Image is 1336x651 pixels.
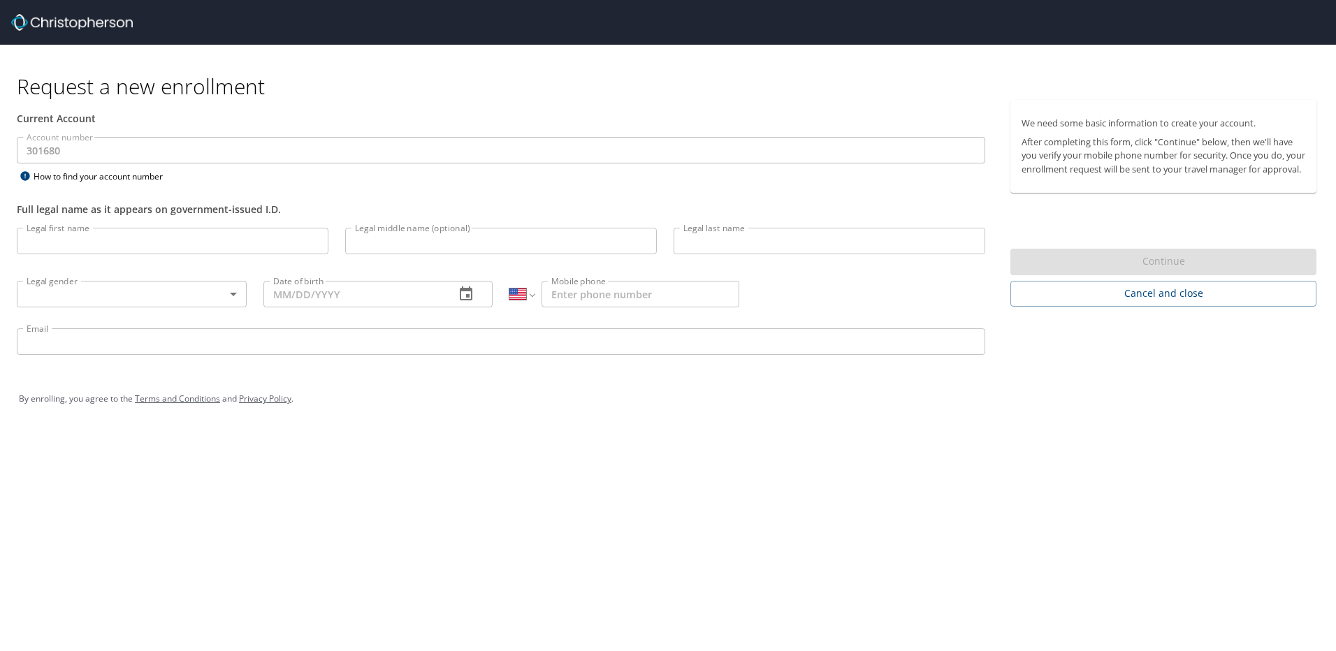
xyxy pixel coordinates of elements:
[1010,281,1316,307] button: Cancel and close
[17,202,985,217] div: Full legal name as it appears on government-issued I.D.
[11,14,133,31] img: cbt logo
[17,281,247,307] div: ​
[263,281,444,307] input: MM/DD/YYYY
[239,393,291,404] a: Privacy Policy
[1022,285,1305,302] span: Cancel and close
[17,73,1328,100] h1: Request a new enrollment
[17,111,985,126] div: Current Account
[1022,136,1305,176] p: After completing this form, click "Continue" below, then we'll have you verify your mobile phone ...
[1022,117,1305,130] p: We need some basic information to create your account.
[17,168,191,185] div: How to find your account number
[19,381,1317,416] div: By enrolling, you agree to the and .
[135,393,220,404] a: Terms and Conditions
[542,281,739,307] input: Enter phone number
